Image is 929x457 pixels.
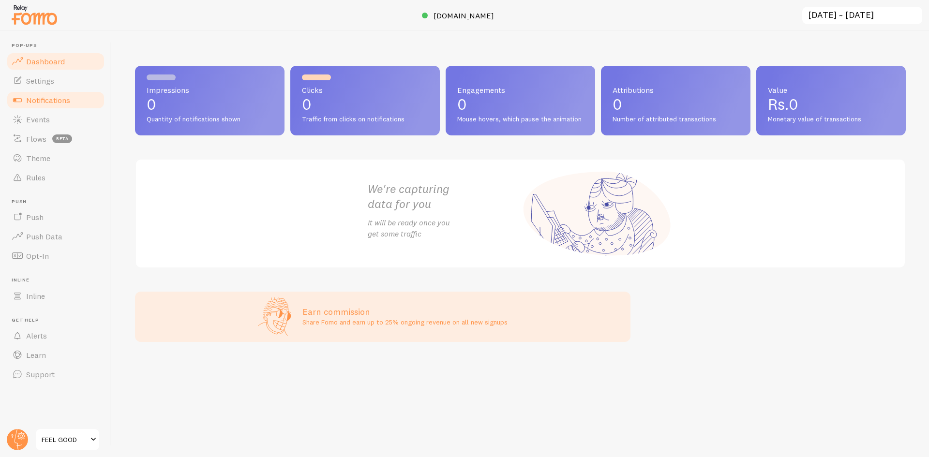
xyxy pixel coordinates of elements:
span: Attributions [613,86,739,94]
span: Traffic from clicks on notifications [302,115,428,124]
a: Opt-In [6,246,105,265]
a: Inline [6,286,105,306]
span: Support [26,369,55,379]
a: Push Data [6,227,105,246]
p: It will be ready once you get some traffic [368,217,521,239]
a: Dashboard [6,52,105,71]
h2: We're capturing data for you [368,181,521,211]
span: Theme [26,153,50,163]
span: Get Help [12,317,105,324]
span: Inline [12,277,105,283]
p: 0 [302,97,428,112]
span: Monetary value of transactions [768,115,894,124]
a: FEEL GOOD [35,428,100,451]
span: Settings [26,76,54,86]
a: Settings [6,71,105,90]
p: 0 [613,97,739,112]
span: Quantity of notifications shown [147,115,273,124]
span: Push [12,199,105,205]
span: Flows [26,134,46,144]
span: Rs.0 [768,95,798,114]
span: Opt-In [26,251,49,261]
span: Dashboard [26,57,65,66]
span: Number of attributed transactions [613,115,739,124]
span: Impressions [147,86,273,94]
span: Pop-ups [12,43,105,49]
a: Events [6,110,105,129]
span: Learn [26,350,46,360]
a: Support [6,365,105,384]
a: Notifications [6,90,105,110]
span: Value [768,86,894,94]
span: Rules [26,173,45,182]
a: Rules [6,168,105,187]
span: beta [52,134,72,143]
span: Alerts [26,331,47,340]
p: Share Fomo and earn up to 25% ongoing revenue on all new signups [302,317,508,327]
a: Push [6,207,105,227]
span: Push [26,212,44,222]
p: 0 [457,97,584,112]
span: Events [26,115,50,124]
a: Learn [6,345,105,365]
span: Clicks [302,86,428,94]
span: Inline [26,291,45,301]
span: Notifications [26,95,70,105]
span: Mouse hovers, which pause the animation [457,115,584,124]
img: fomo-relay-logo-orange.svg [10,2,59,27]
span: Push Data [26,232,62,241]
span: Engagements [457,86,584,94]
a: Flows beta [6,129,105,148]
a: Theme [6,148,105,168]
a: Alerts [6,326,105,345]
h3: Earn commission [302,306,508,317]
span: FEEL GOOD [42,434,88,445]
p: 0 [147,97,273,112]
